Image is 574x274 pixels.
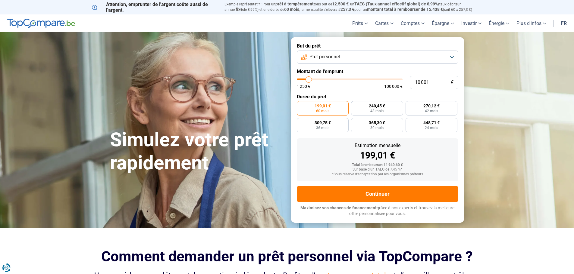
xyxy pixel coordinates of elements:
[302,172,453,177] div: *Sous réserve d'acceptation par les organismes prêteurs
[316,109,329,113] span: 60 mois
[224,2,482,12] p: Exemple représentatif : Pour un tous but de , un (taux débiteur annuel de 8,99%) et une durée de ...
[297,51,458,64] button: Prêt personnel
[332,2,349,6] span: 12.500 €
[369,121,385,125] span: 365,30 €
[458,14,485,32] a: Investir
[315,104,331,108] span: 199,01 €
[297,69,458,74] label: Montant de l'emprunt
[92,248,482,265] h2: Comment demander un prêt personnel via TopCompare ?
[297,205,458,217] p: grâce à nos experts et trouvez la meilleure offre personnalisée pour vous.
[302,168,453,172] div: Sur base d'un TAEG de 7,45 %*
[316,126,329,130] span: 36 mois
[297,186,458,202] button: Continuer
[302,163,453,167] div: Total à rembourser: 11 940,60 €
[297,43,458,49] label: But du prêt
[110,128,284,175] h1: Simulez votre prêt rapidement
[384,84,403,88] span: 100 000 €
[92,2,217,13] p: Attention, emprunter de l'argent coûte aussi de l'argent.
[284,7,299,12] span: 60 mois
[451,80,453,85] span: €
[236,7,243,12] span: fixe
[372,14,397,32] a: Cartes
[302,143,453,148] div: Estimation mensuelle
[309,54,340,60] span: Prêt personnel
[423,121,440,125] span: 448,71 €
[302,151,453,160] div: 199,01 €
[367,7,443,12] span: montant total à rembourser de 15.438 €
[370,109,384,113] span: 48 mois
[513,14,550,32] a: Plus d'infos
[297,94,458,100] label: Durée du prêt
[425,109,438,113] span: 42 mois
[428,14,458,32] a: Épargne
[485,14,513,32] a: Énergie
[275,2,314,6] span: prêt à tempérament
[425,126,438,130] span: 24 mois
[315,121,331,125] span: 309,75 €
[397,14,428,32] a: Comptes
[423,104,440,108] span: 270,12 €
[370,126,384,130] span: 30 mois
[354,2,438,6] span: TAEG (Taux annuel effectif global) de 8,99%
[340,7,354,12] span: 257,3 €
[349,14,372,32] a: Prêts
[300,205,377,210] span: Maximisez vos chances de financement
[369,104,385,108] span: 240,45 €
[7,19,75,28] img: TopCompare
[557,14,570,32] a: fr
[297,84,310,88] span: 1 250 €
